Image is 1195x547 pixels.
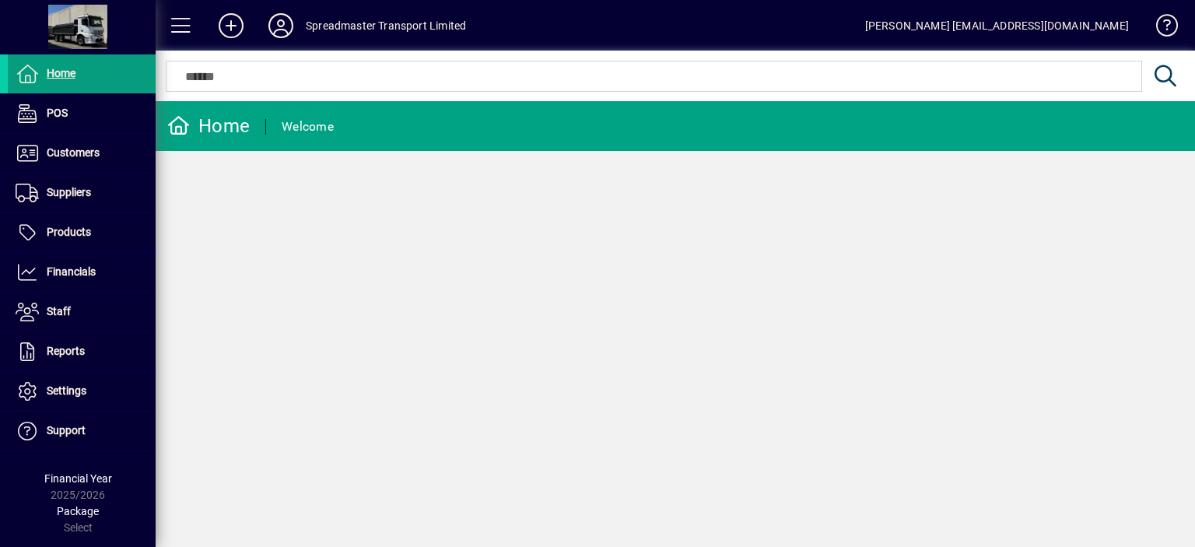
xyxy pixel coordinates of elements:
a: POS [8,94,156,133]
span: Financial Year [44,472,112,485]
span: Support [47,424,86,437]
a: Knowledge Base [1144,3,1176,54]
span: POS [47,107,68,119]
div: [PERSON_NAME] [EMAIL_ADDRESS][DOMAIN_NAME] [865,13,1129,38]
span: Settings [47,384,86,397]
a: Settings [8,372,156,411]
div: Welcome [282,114,334,139]
a: Reports [8,332,156,371]
span: Products [47,226,91,238]
span: Package [57,505,99,517]
button: Add [206,12,256,40]
span: Home [47,67,75,79]
span: Financials [47,265,96,278]
a: Support [8,412,156,451]
a: Staff [8,293,156,331]
span: Staff [47,305,71,317]
div: Home [167,114,250,139]
a: Customers [8,134,156,173]
a: Suppliers [8,174,156,212]
button: Profile [256,12,306,40]
div: Spreadmaster Transport Limited [306,13,466,38]
a: Products [8,213,156,252]
span: Reports [47,345,85,357]
a: Financials [8,253,156,292]
span: Suppliers [47,186,91,198]
span: Customers [47,146,100,159]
